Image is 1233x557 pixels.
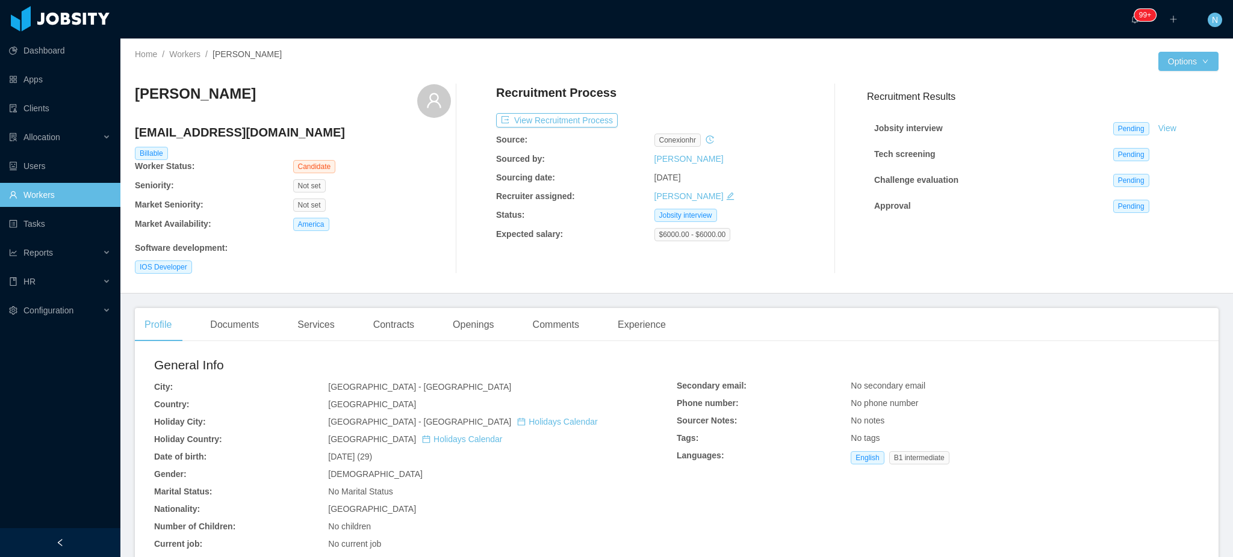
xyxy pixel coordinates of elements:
span: [PERSON_NAME] [213,49,282,59]
i: icon: calendar [422,435,430,443]
b: Sourcer Notes: [677,416,737,425]
sup: 1644 [1134,9,1156,21]
b: Phone number: [677,398,739,408]
span: No secondary email [851,381,925,390]
b: Gender: [154,469,187,479]
span: No current job [328,539,381,549]
a: Home [135,49,157,59]
h4: [EMAIL_ADDRESS][DOMAIN_NAME] [135,124,451,141]
h2: General Info [154,355,677,375]
a: View [1154,123,1181,133]
a: icon: pie-chartDashboard [9,38,111,63]
strong: Tech screening [874,149,936,159]
a: [PERSON_NAME] [654,154,724,164]
span: Candidate [293,160,336,173]
span: Configuration [23,306,73,315]
h3: [PERSON_NAME] [135,84,256,103]
a: icon: robotUsers [9,154,111,178]
div: Openings [443,308,504,342]
b: Expected salary: [496,229,563,239]
i: icon: plus [1169,15,1178,23]
b: Recruiter assigned: [496,191,575,201]
a: [PERSON_NAME] [654,191,724,201]
span: Billable [135,147,168,160]
button: icon: exportView Recruitment Process [496,113,618,128]
a: icon: auditClients [9,96,111,120]
span: [DEMOGRAPHIC_DATA] [328,469,423,479]
span: No children [328,522,371,531]
i: icon: calendar [517,417,526,426]
b: Country: [154,399,189,409]
h4: Recruitment Process [496,84,616,101]
span: / [205,49,208,59]
span: Pending [1113,200,1149,213]
span: America [293,218,329,231]
i: icon: edit [726,192,735,200]
span: [DATE] [654,173,681,182]
i: icon: user [426,92,443,109]
b: Secondary email: [677,381,747,390]
b: Software development : [135,243,228,253]
div: Services [288,308,344,342]
a: icon: exportView Recruitment Process [496,115,618,125]
span: No Marital Status [328,487,393,496]
span: [GEOGRAPHIC_DATA] [328,399,416,409]
span: No phone number [851,398,918,408]
a: icon: profileTasks [9,212,111,236]
b: Worker Status: [135,161,194,171]
strong: Jobsity interview [874,123,943,133]
b: Date of birth: [154,452,207,461]
span: IOS Developer [135,260,192,274]
span: [GEOGRAPHIC_DATA] [328,504,416,514]
span: Jobsity interview [654,209,717,222]
b: Current job: [154,539,202,549]
b: Sourcing date: [496,173,555,182]
div: No tags [851,432,1199,445]
b: Sourced by: [496,154,545,164]
div: Contracts [364,308,424,342]
span: English [851,451,884,464]
b: Nationality: [154,504,200,514]
span: Pending [1113,148,1149,161]
span: [GEOGRAPHIC_DATA] - [GEOGRAPHIC_DATA] [328,382,511,392]
b: Number of Children: [154,522,235,531]
b: Status: [496,210,524,220]
span: Allocation [23,132,60,142]
a: icon: userWorkers [9,183,111,207]
a: Workers [169,49,200,59]
b: Holiday City: [154,417,206,426]
span: N [1212,13,1218,27]
span: $6000.00 - $6000.00 [654,228,731,241]
i: icon: solution [9,133,17,141]
i: icon: history [706,135,714,144]
b: Holiday Country: [154,434,222,444]
div: Experience [608,308,676,342]
b: Market Seniority: [135,200,203,209]
b: City: [154,382,173,392]
span: B1 intermediate [889,451,949,464]
span: / [162,49,164,59]
span: Pending [1113,174,1149,187]
b: Source: [496,135,527,144]
a: icon: appstoreApps [9,67,111,91]
span: Not set [293,198,326,212]
i: icon: bell [1131,15,1139,23]
button: Optionsicon: down [1158,52,1219,71]
span: [GEOGRAPHIC_DATA] - [GEOGRAPHIC_DATA] [328,417,597,426]
span: conexionhr [654,134,701,147]
div: Profile [135,308,181,342]
span: Reports [23,248,53,257]
i: icon: book [9,277,17,286]
b: Marital Status: [154,487,212,496]
i: icon: setting [9,306,17,315]
b: Tags: [677,433,698,443]
b: Languages: [677,451,724,460]
span: No notes [851,416,884,425]
b: Market Availability: [135,219,211,229]
i: icon: line-chart [9,248,17,257]
span: Not set [293,179,326,192]
a: icon: calendarHolidays Calendar [422,434,502,444]
span: [GEOGRAPHIC_DATA] [328,434,502,444]
span: [DATE] (29) [328,452,372,461]
span: Pending [1113,122,1149,135]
